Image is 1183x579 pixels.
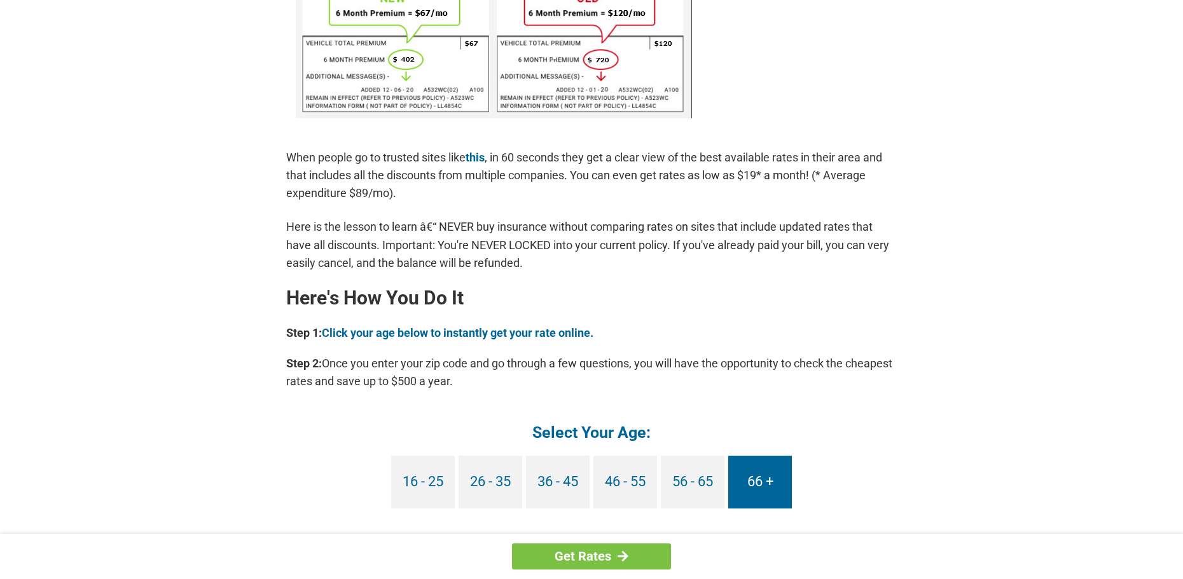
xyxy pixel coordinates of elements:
[286,422,897,443] h4: Select Your Age:
[286,355,897,390] p: Once you enter your zip code and go through a few questions, you will have the opportunity to che...
[286,326,322,339] b: Step 1:
[459,456,522,508] a: 26 - 35
[512,543,671,569] a: Get Rates
[322,326,593,339] a: Click your age below to instantly get your rate online.
[526,456,590,508] a: 36 - 45
[286,288,897,308] h2: Here's How You Do It
[286,149,897,202] p: When people go to trusted sites like , in 60 seconds they get a clear view of the best available ...
[728,456,792,508] a: 66 +
[593,456,657,508] a: 46 - 55
[286,357,322,370] b: Step 2:
[286,218,897,271] p: Here is the lesson to learn â€“ NEVER buy insurance without comparing rates on sites that include...
[661,456,724,508] a: 56 - 65
[391,456,455,508] a: 16 - 25
[466,151,485,164] a: this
